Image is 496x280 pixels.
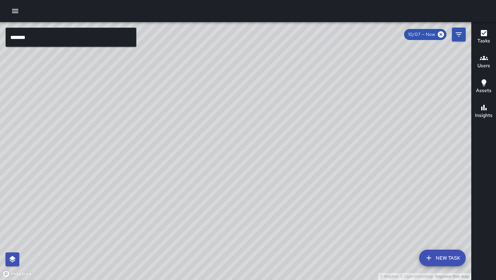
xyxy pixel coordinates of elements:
button: Filters [452,28,466,41]
h6: Users [477,62,490,70]
button: Users [472,50,496,74]
button: Assets [472,74,496,99]
button: Insights [472,99,496,124]
span: 10/07 — Now [404,31,439,38]
button: New Task [419,250,466,266]
h6: Assets [476,87,492,94]
h6: Insights [475,112,493,119]
h6: Tasks [477,37,490,45]
div: 10/07 — Now [404,29,446,40]
button: Tasks [472,25,496,50]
